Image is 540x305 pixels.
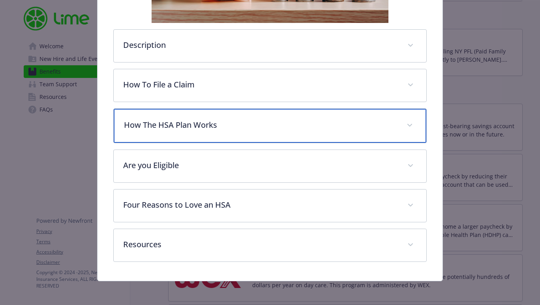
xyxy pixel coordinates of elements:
div: Resources [114,229,426,261]
div: How The HSA Plan Works [114,109,426,143]
div: How To File a Claim [114,69,426,102]
p: Four Reasons to Love an HSA [123,199,398,211]
p: Resources [123,239,398,250]
div: Description [114,30,426,62]
p: How To File a Claim [123,79,398,91]
div: Are you Eligible [114,150,426,182]
p: Are you Eligible [123,159,398,171]
p: Description [123,39,398,51]
p: How The HSA Plan Works [124,119,397,131]
div: Four Reasons to Love an HSA [114,189,426,222]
